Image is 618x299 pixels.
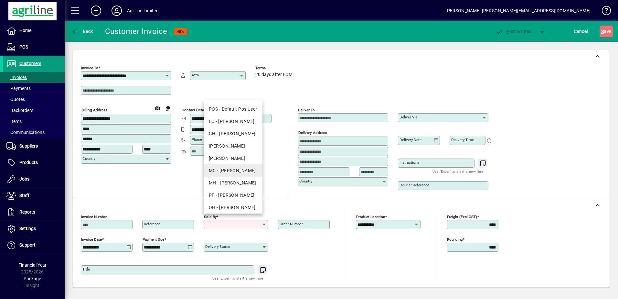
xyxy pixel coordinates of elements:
mat-hint: Use 'Enter' to start a new line [212,274,263,282]
mat-option: JH - James Hamlin [204,140,262,152]
span: Items [6,119,22,124]
a: Payments [3,83,65,94]
a: Reports [3,204,65,220]
mat-option: MC - Matt Cobb [204,164,262,177]
a: Products [3,155,65,171]
mat-label: Delivery time [451,138,474,142]
mat-label: Phone [192,137,202,142]
span: Products [19,160,38,165]
mat-option: GH - Gerry Hamlin [204,127,262,140]
span: Product History [388,287,421,297]
span: Support [19,242,36,248]
span: Staff [19,193,29,198]
mat-label: Courier Reference [400,183,429,187]
mat-option: QH - Queenie Hobson [204,201,262,214]
span: ost & Email [495,29,533,34]
span: Backorders [6,108,33,113]
button: Post & Email [492,26,536,37]
span: Quotes [6,97,25,102]
div: POS - Default Pos User [209,106,257,113]
span: Suppliers [19,143,38,149]
a: Jobs [3,171,65,187]
a: Staff [3,188,65,204]
span: 20 days after EOM [255,72,293,77]
mat-hint: Use 'Enter' to start a new line [432,168,483,175]
a: Knowledge Base [597,1,610,22]
button: Copy to Delivery address [163,103,173,113]
div: Agriline Limited [127,6,159,16]
app-page-header-button: Back [65,26,100,37]
mat-label: Invoice To [81,66,98,70]
button: Product [562,286,595,298]
a: POS [3,39,65,55]
mat-label: Deliver via [400,115,417,119]
mat-label: Country [299,179,312,183]
a: Invoices [3,72,65,83]
mat-label: Invoice date [81,237,102,242]
mat-option: PF - Paul Forrest [204,189,262,201]
span: Cancel [574,26,588,37]
a: Home [3,23,65,39]
span: Home [19,28,31,33]
button: Save [600,26,613,37]
mat-label: Product location [356,215,385,219]
span: Customers [19,61,41,66]
div: [PERSON_NAME] [209,155,257,162]
a: View on map [152,103,163,113]
mat-label: Order number [280,222,303,226]
mat-label: Payment due [143,237,164,242]
span: NEW [176,29,185,34]
span: ave [601,26,611,37]
div: QH - [PERSON_NAME] [209,204,257,211]
mat-label: Delivery status [205,244,230,249]
mat-option: MH - Michael Hamlin [204,177,262,189]
a: Suppliers [3,138,65,154]
span: Payments [6,86,31,91]
span: P [506,29,509,34]
mat-option: POS - Default Pos User [204,103,262,115]
mat-option: EC - Ethan Crawford [204,115,262,127]
div: EC - [PERSON_NAME] [209,118,257,125]
div: Customer Invoice [105,26,167,37]
span: POS [19,44,28,50]
div: MC - [PERSON_NAME] [209,167,257,174]
a: Settings [3,221,65,237]
a: Items [3,116,65,127]
span: Product [566,287,592,297]
span: Settings [19,226,36,231]
button: Profile [106,5,127,17]
button: Add [86,5,106,17]
div: PF - [PERSON_NAME] [209,192,257,199]
span: Package [24,276,41,281]
a: Quotes [3,94,65,105]
div: [PERSON_NAME] [PERSON_NAME][EMAIL_ADDRESS][DOMAIN_NAME] [445,6,591,16]
mat-label: Invoice number [81,215,107,219]
mat-label: Delivery date [400,138,421,142]
span: S [601,29,604,34]
div: GH - [PERSON_NAME] [209,130,257,137]
mat-option: JC - Jonathan Cashmore [204,152,262,164]
mat-label: Instructions [400,160,419,165]
button: Cancel [572,26,590,37]
span: Invoices [6,75,27,80]
span: Terms [255,66,294,70]
mat-label: Deliver To [298,108,315,112]
a: Backorders [3,105,65,116]
a: Communications [3,127,65,138]
span: Jobs [19,176,29,182]
span: Financial Year [18,262,47,268]
mat-label: Title [82,267,90,271]
span: Communications [6,130,45,135]
mat-label: Freight (excl GST) [447,215,477,219]
mat-label: Country [82,156,95,161]
mat-label: Attn [192,73,199,77]
a: Support [3,237,65,253]
mat-label: Sold by [204,215,217,219]
button: Back [70,26,95,37]
mat-label: Rounding [447,237,463,242]
button: Product History [385,286,423,298]
mat-label: Reference [144,222,160,226]
div: [PERSON_NAME] [209,143,257,149]
span: Back [71,29,93,34]
div: MH - [PERSON_NAME] [209,180,257,186]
